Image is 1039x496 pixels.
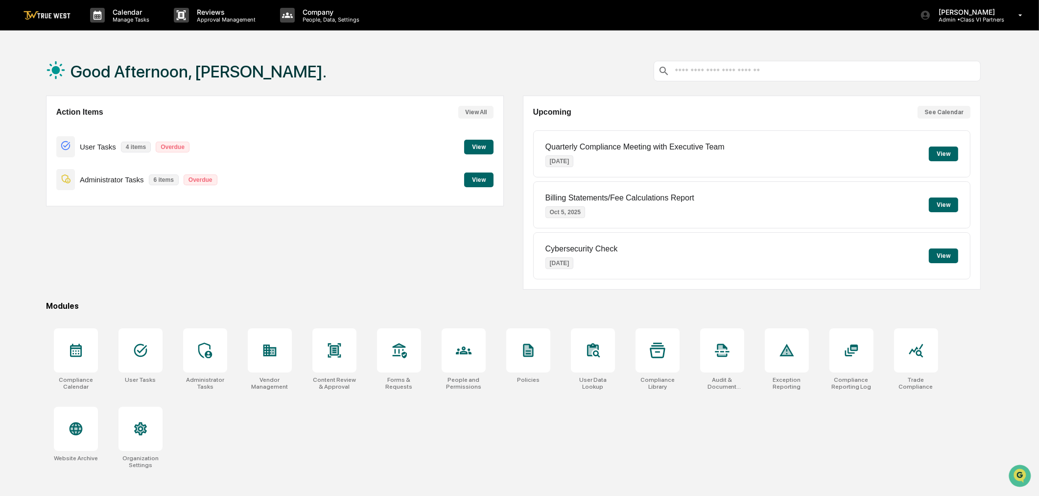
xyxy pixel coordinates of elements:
[54,455,98,462] div: Website Archive
[20,124,63,133] span: Preclearance
[105,16,154,23] p: Manage Tasks
[10,124,18,132] div: 🖐️
[80,143,116,151] p: User Tasks
[118,455,163,469] div: Organization Settings
[121,142,151,152] p: 4 items
[765,376,809,390] div: Exception Reporting
[464,174,494,184] a: View
[56,108,103,117] h2: Action Items
[10,143,18,151] div: 🔎
[377,376,421,390] div: Forms & Requests
[533,108,571,117] h2: Upcoming
[458,106,494,119] button: View All
[442,376,486,390] div: People and Permissions
[248,376,292,390] div: Vendor Management
[545,257,574,269] p: [DATE]
[929,248,958,263] button: View
[1008,464,1034,490] iframe: Open customer support
[125,376,156,383] div: User Tasks
[189,8,260,16] p: Reviews
[929,198,958,212] button: View
[166,78,178,90] button: Start new chat
[295,16,364,23] p: People, Data, Settings
[545,206,585,218] p: Oct 5, 2025
[636,376,680,390] div: Compliance Library
[33,85,124,93] div: We're available if you need us!
[20,142,62,152] span: Data Lookup
[545,194,694,202] p: Billing Statements/Fee Calculations Report
[81,124,121,133] span: Attestations
[156,142,189,152] p: Overdue
[931,8,1004,16] p: [PERSON_NAME]
[931,16,1004,23] p: Admin • Class VI Partners
[464,173,494,187] button: View
[80,175,144,184] p: Administrator Tasks
[545,245,618,253] p: Cybersecurity Check
[10,75,27,93] img: 1746055101610-c473b297-6a78-478c-a979-82029cc54cd1
[6,138,66,156] a: 🔎Data Lookup
[829,376,874,390] div: Compliance Reporting Log
[918,106,970,119] button: See Calendar
[312,376,356,390] div: Content Review & Approval
[10,21,178,36] p: How can we help?
[464,140,494,154] button: View
[67,120,125,137] a: 🗄️Attestations
[6,120,67,137] a: 🖐️Preclearance
[105,8,154,16] p: Calendar
[69,166,118,174] a: Powered byPylon
[54,376,98,390] div: Compliance Calendar
[894,376,938,390] div: Trade Compliance
[97,166,118,174] span: Pylon
[71,62,327,81] h1: Good Afternoon, [PERSON_NAME].
[517,376,540,383] div: Policies
[700,376,744,390] div: Audit & Document Logs
[183,376,227,390] div: Administrator Tasks
[184,174,217,185] p: Overdue
[545,143,725,151] p: Quarterly Compliance Meeting with Executive Team
[46,301,981,311] div: Modules
[295,8,364,16] p: Company
[24,11,71,20] img: logo
[33,75,161,85] div: Start new chat
[149,174,179,185] p: 6 items
[929,147,958,161] button: View
[189,16,260,23] p: Approval Management
[464,142,494,151] a: View
[571,376,615,390] div: User Data Lookup
[71,124,79,132] div: 🗄️
[545,155,574,167] p: [DATE]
